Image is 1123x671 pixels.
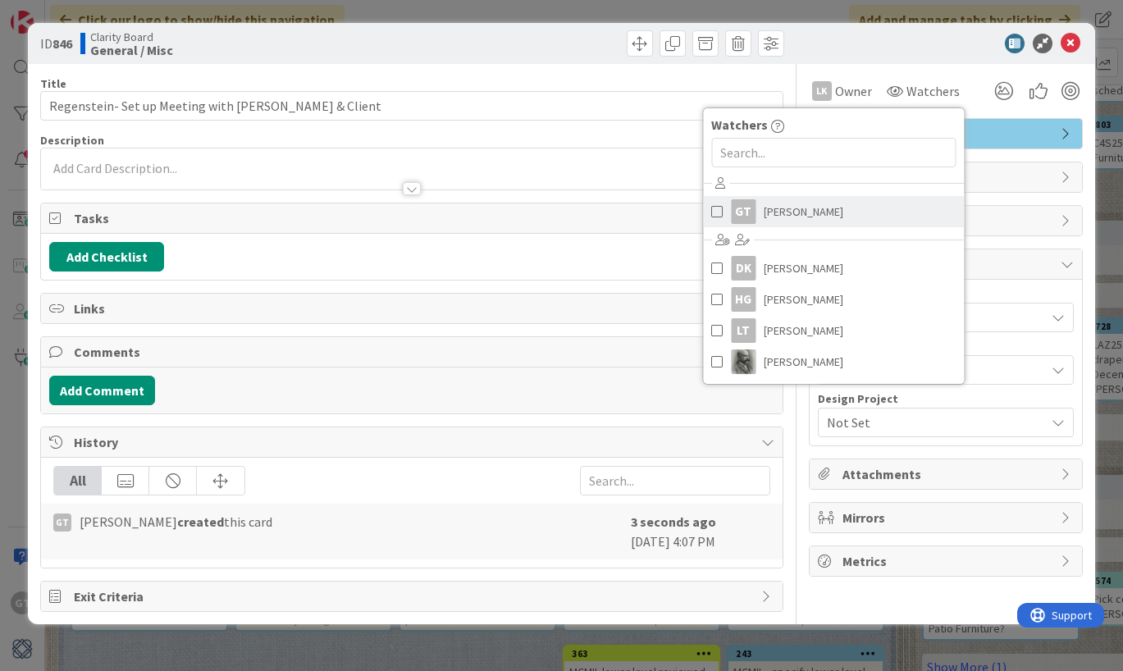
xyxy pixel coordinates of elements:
[711,115,768,135] span: Watchers
[52,35,72,52] b: 846
[842,508,1052,527] span: Mirrors
[764,256,843,281] span: [PERSON_NAME]
[74,208,753,228] span: Tasks
[731,256,756,281] div: DK
[74,432,753,452] span: History
[764,199,843,224] span: [PERSON_NAME]
[731,318,756,343] div: LT
[812,81,832,101] div: LK
[580,466,770,495] input: Search...
[40,133,104,148] span: Description
[90,43,173,57] b: General / Misc
[40,34,72,53] span: ID
[764,349,843,374] span: [PERSON_NAME]
[34,2,75,22] span: Support
[842,464,1052,484] span: Attachments
[764,287,843,312] span: [PERSON_NAME]
[703,253,964,284] a: DK[PERSON_NAME]
[906,81,960,101] span: Watchers
[827,411,1037,434] span: Not Set
[731,287,756,312] div: HG
[74,299,753,318] span: Links
[631,514,716,530] b: 3 seconds ago
[49,376,155,405] button: Add Comment
[74,587,753,606] span: Exit Criteria
[703,315,964,346] a: LT[PERSON_NAME]
[731,199,756,224] div: GT
[842,551,1052,571] span: Metrics
[703,284,964,315] a: HG[PERSON_NAME]
[54,467,102,495] div: All
[53,514,71,532] div: GT
[631,512,770,551] div: [DATE] 4:07 PM
[80,512,272,532] span: [PERSON_NAME] this card
[818,393,1074,404] div: Design Project
[49,242,164,272] button: Add Checklist
[74,342,753,362] span: Comments
[703,196,964,227] a: GT[PERSON_NAME]
[90,30,173,43] span: Clarity Board
[177,514,224,530] b: created
[764,318,843,343] span: [PERSON_NAME]
[40,76,66,91] label: Title
[835,81,872,101] span: Owner
[711,138,956,167] input: Search...
[703,346,964,377] a: PA[PERSON_NAME]
[40,91,783,121] input: type card name here...
[731,349,756,374] img: PA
